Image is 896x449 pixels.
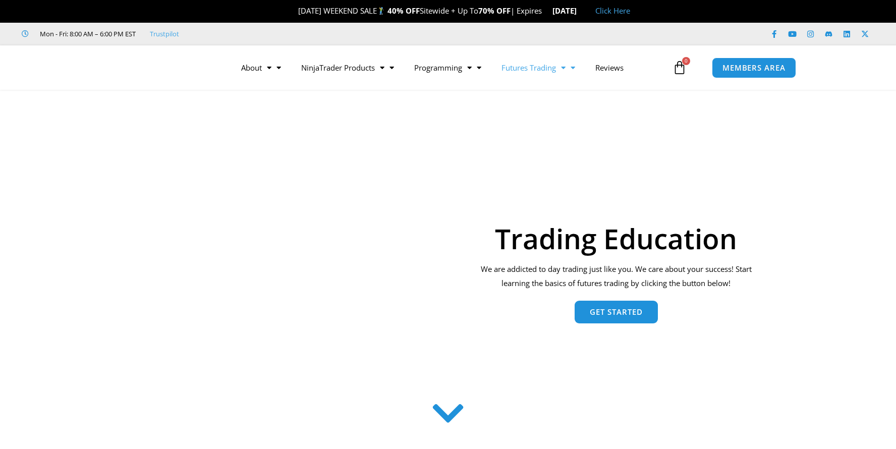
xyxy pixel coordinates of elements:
span: 0 [682,57,690,65]
span: [DATE] WEEKEND SALE Sitewide + Up To | Expires [288,6,552,16]
a: NinjaTrader Products [291,56,404,79]
strong: 70% OFF [478,6,511,16]
a: Click Here [595,6,630,16]
img: LogoAI | Affordable Indicators – NinjaTrader [87,49,195,86]
strong: 40% OFF [387,6,420,16]
span: MEMBERS AREA [722,64,786,72]
a: 0 [657,53,702,82]
strong: [DATE] [552,6,585,16]
nav: Menu [231,56,670,79]
a: MEMBERS AREA [712,58,796,78]
a: Reviews [585,56,634,79]
a: Programming [404,56,491,79]
a: Get Started [575,301,658,323]
img: ⌛ [542,7,550,15]
a: Futures Trading [491,56,585,79]
img: 🏌️‍♂️ [377,7,385,15]
span: Get Started [590,308,643,316]
span: Mon - Fri: 8:00 AM – 6:00 PM EST [37,28,136,40]
img: 🏭 [577,7,585,15]
p: We are addicted to day trading just like you. We care about your success! Start learning the basi... [474,262,758,291]
h1: Trading Education [474,224,758,252]
img: 🎉 [290,7,298,15]
a: Trustpilot [150,28,179,40]
a: About [231,56,291,79]
img: AdobeStock 293954085 1 Converted | Affordable Indicators – NinjaTrader [138,143,454,383]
